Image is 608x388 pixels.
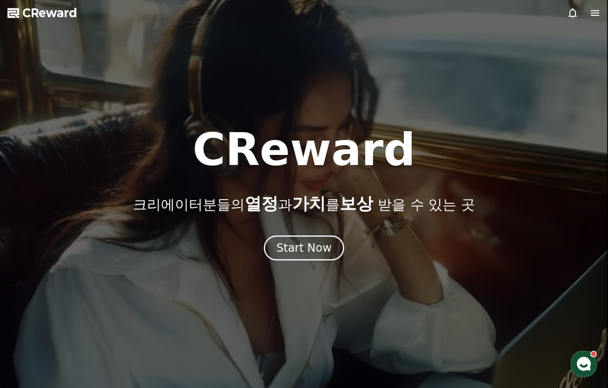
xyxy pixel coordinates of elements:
[133,194,474,213] p: 크리에이터분들의 과 를 받을 수 있는 곳
[193,127,415,172] h1: CReward
[29,309,35,316] span: 홈
[144,309,155,316] span: 설정
[340,194,373,213] span: 보상
[120,295,179,318] a: 설정
[22,6,77,20] span: CReward
[7,6,77,20] a: CReward
[264,245,344,254] a: Start Now
[245,194,278,213] span: 열정
[276,241,332,255] div: Start Now
[61,295,120,318] a: 대화
[3,295,61,318] a: 홈
[292,194,326,213] span: 가치
[85,309,96,317] span: 대화
[264,235,344,261] button: Start Now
